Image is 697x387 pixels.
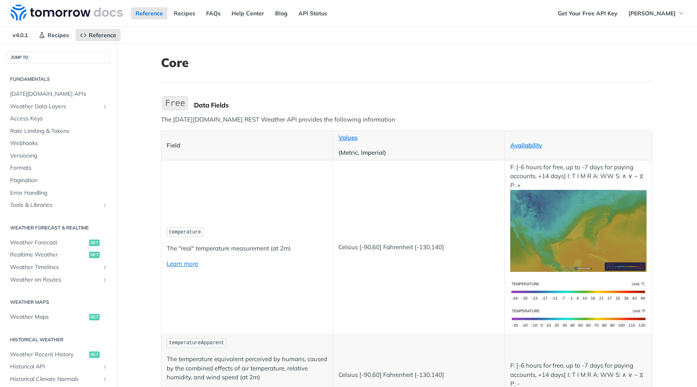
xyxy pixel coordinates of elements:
span: Weather Forecast [10,239,87,247]
a: Rate Limiting & Tokens [6,125,110,137]
a: Access Keys [6,113,110,125]
h2: Fundamentals [6,76,110,83]
span: Expand image [510,287,647,294]
button: Show subpages for Weather on Routes [102,277,108,283]
span: Recipes [48,32,69,39]
button: Show subpages for Tools & Libraries [102,202,108,208]
button: Show subpages for Historical API [102,364,108,370]
span: get [89,314,100,320]
span: Weather on Routes [10,276,100,284]
code: temperature [167,227,203,237]
a: Reference [131,7,167,19]
span: Weather Timelines [10,263,100,271]
span: get [89,240,100,246]
span: v4.0.1 [8,29,32,41]
a: Error Handling [6,187,110,199]
span: Weather Maps [10,313,87,321]
h1: Core [161,55,652,70]
a: Help Center [227,7,269,19]
a: Formats [6,162,110,174]
p: Celsius [-90,60] Fahrenheit [-130,140] [338,370,499,380]
h2: Weather Maps [6,299,110,306]
span: Reference [89,32,116,39]
h2: Weather Forecast & realtime [6,224,110,231]
a: Historical APIShow subpages for Historical API [6,361,110,373]
a: Historical Climate NormalsShow subpages for Historical Climate Normals [6,373,110,385]
span: Historical API [10,363,100,371]
button: [PERSON_NAME] [624,7,689,19]
a: Weather Mapsget [6,311,110,323]
span: [PERSON_NAME] [628,10,676,17]
a: Blog [271,7,292,19]
p: The "real" temperature measurement (at 2m) [167,244,328,253]
span: [DATE][DOMAIN_NAME] APIs [10,90,108,98]
span: Versioning [10,152,108,160]
span: Historical Climate Normals [10,375,100,383]
span: Expand image [510,314,647,322]
button: Show subpages for Historical Climate Normals [102,376,108,383]
span: Webhooks [10,139,108,147]
p: The [DATE][DOMAIN_NAME] REST Weather API provides the following information [161,115,652,124]
a: Reference [75,29,121,41]
h2: Historical Weather [6,336,110,343]
a: Learn more [167,260,198,267]
span: Error Handling [10,189,108,197]
p: (Metric, Imperial) [338,148,499,158]
span: Expand image [510,227,647,234]
span: Rate Limiting & Tokens [10,127,108,135]
a: Webhooks [6,137,110,149]
a: Availability [510,141,542,149]
span: Tools & Libraries [10,201,100,209]
span: get [89,252,100,258]
a: FAQs [202,7,225,19]
a: [DATE][DOMAIN_NAME] APIs [6,88,110,100]
a: Weather on RoutesShow subpages for Weather on Routes [6,274,110,286]
a: Weather Forecastget [6,237,110,249]
div: Data Fields [194,101,652,109]
a: Recipes [169,7,200,19]
span: get [89,351,100,358]
span: Weather Data Layers [10,103,100,111]
a: Versioning [6,150,110,162]
a: Get Your Free API Key [553,7,622,19]
a: Weather Recent Historyget [6,349,110,361]
span: Pagination [10,177,108,185]
button: JUMP TO [6,51,110,63]
span: Realtime Weather [10,251,87,259]
img: Tomorrow.io Weather API Docs [10,4,123,21]
a: Pagination [6,175,110,187]
p: The temperature equivalent perceived by humans, caused by the combined effects of air temperature... [167,355,328,382]
a: Weather TimelinesShow subpages for Weather Timelines [6,261,110,273]
span: Formats [10,164,108,172]
a: Weather Data LayersShow subpages for Weather Data Layers [6,101,110,113]
a: Realtime Weatherget [6,249,110,261]
code: temperatureApparent [167,338,226,348]
span: Access Keys [10,115,108,123]
button: Show subpages for Weather Data Layers [102,103,108,110]
a: Recipes [34,29,73,41]
a: Tools & LibrariesShow subpages for Tools & Libraries [6,199,110,211]
p: Celsius [-90,60] Fahrenheit [-130,140] [338,243,499,252]
p: F: [-6 hours for free, up to -7 days for paying accounts, +14 days] I: T I M R A: WW S: ∧ ∨ ~ ⧖ P: + [510,163,647,272]
button: Show subpages for Weather Timelines [102,264,108,271]
a: API Status [294,7,332,19]
span: Weather Recent History [10,351,87,359]
a: Values [338,134,357,141]
p: Field [167,141,328,150]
